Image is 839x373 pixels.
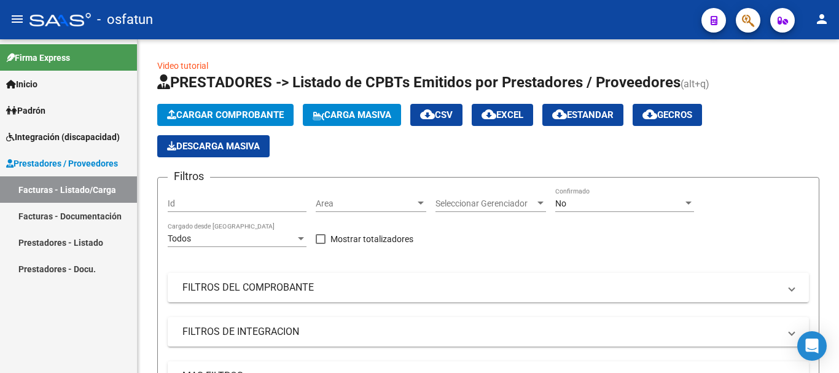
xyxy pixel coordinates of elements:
span: Inicio [6,77,37,91]
mat-icon: cloud_download [642,107,657,122]
span: Cargar Comprobante [167,109,284,120]
mat-icon: person [814,12,829,26]
a: Video tutorial [157,61,208,71]
span: Area [316,198,415,209]
mat-panel-title: FILTROS DE INTEGRACION [182,325,779,339]
span: No [555,198,566,208]
button: CSV [410,104,462,126]
span: Seleccionar Gerenciador [435,198,535,209]
span: Firma Express [6,51,70,65]
span: Mostrar totalizadores [330,232,413,246]
mat-expansion-panel-header: FILTROS DE INTEGRACION [168,317,809,347]
button: Estandar [542,104,623,126]
button: Carga Masiva [303,104,401,126]
span: - osfatun [97,6,153,33]
button: Cargar Comprobante [157,104,294,126]
span: Todos [168,234,191,243]
span: Estandar [552,109,614,120]
mat-icon: cloud_download [482,107,496,122]
span: Prestadores / Proveedores [6,157,118,170]
mat-icon: cloud_download [552,107,567,122]
span: Gecros [642,109,692,120]
span: Integración (discapacidad) [6,130,120,144]
span: (alt+q) [681,78,709,90]
span: Padrón [6,104,45,117]
span: Descarga Masiva [167,141,260,152]
mat-icon: cloud_download [420,107,435,122]
button: Gecros [633,104,702,126]
button: EXCEL [472,104,533,126]
mat-icon: menu [10,12,25,26]
app-download-masive: Descarga masiva de comprobantes (adjuntos) [157,135,270,157]
mat-panel-title: FILTROS DEL COMPROBANTE [182,281,779,294]
span: EXCEL [482,109,523,120]
h3: Filtros [168,168,210,185]
span: PRESTADORES -> Listado de CPBTs Emitidos por Prestadores / Proveedores [157,74,681,91]
mat-expansion-panel-header: FILTROS DEL COMPROBANTE [168,273,809,302]
span: Carga Masiva [313,109,391,120]
button: Descarga Masiva [157,135,270,157]
span: CSV [420,109,453,120]
div: Open Intercom Messenger [797,331,827,361]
